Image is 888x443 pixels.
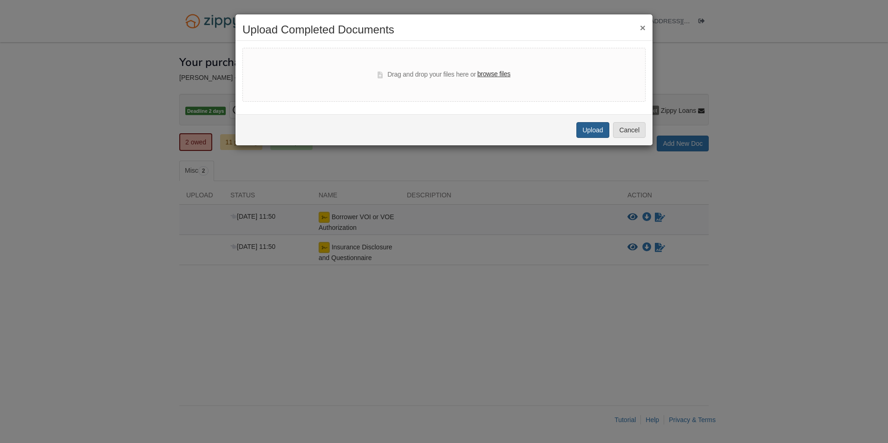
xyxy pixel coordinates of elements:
[613,122,646,138] button: Cancel
[576,122,609,138] button: Upload
[378,69,510,80] div: Drag and drop your files here or
[242,24,646,36] h2: Upload Completed Documents
[640,23,646,33] button: ×
[477,69,510,79] label: browse files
